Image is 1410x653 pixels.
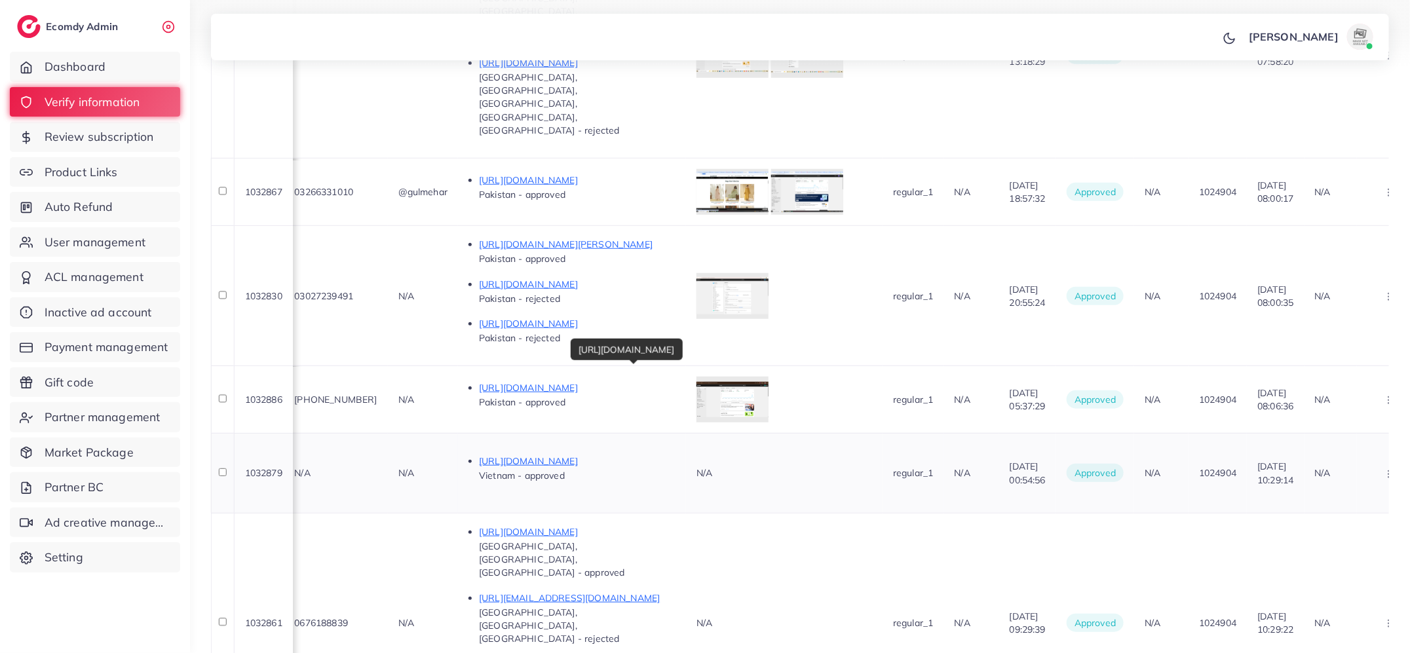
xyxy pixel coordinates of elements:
[45,409,161,426] span: Partner management
[45,269,143,286] span: ACL management
[10,262,180,292] a: ACL management
[479,276,676,292] p: [URL][DOMAIN_NAME]
[1067,614,1124,632] span: approved
[696,172,769,212] img: img uploaded
[1067,287,1124,305] span: approved
[1315,394,1331,405] span: N/A
[479,253,565,265] span: Pakistan - approved
[45,479,104,496] span: Partner BC
[955,394,970,405] span: N/A
[398,617,414,629] span: N/A
[479,332,560,344] span: Pakistan - rejected
[398,290,414,302] span: N/A
[10,157,180,187] a: Product Links
[10,508,180,538] a: Ad creative management
[10,438,180,468] a: Market Package
[479,590,676,606] p: [URL][EMAIL_ADDRESS][DOMAIN_NAME]
[294,290,353,302] span: 03027239491
[955,617,970,629] span: N/A
[245,467,282,479] span: 1032879
[893,617,933,629] span: regular_1
[10,402,180,432] a: Partner management
[571,339,683,360] div: [URL][DOMAIN_NAME]
[1315,186,1331,198] span: N/A
[294,467,310,479] span: N/A
[45,128,154,145] span: Review subscription
[1199,186,1236,198] span: 1024904
[245,186,282,198] span: 1032867
[1010,387,1046,412] span: [DATE] 05:37:29
[893,186,933,198] span: regular_1
[696,467,712,479] span: N/A
[45,234,145,251] span: User management
[955,290,970,302] span: N/A
[45,58,105,75] span: Dashboard
[10,52,180,82] a: Dashboard
[1145,186,1160,198] span: N/A
[10,227,180,257] a: User management
[10,192,180,222] a: Auto Refund
[1199,290,1236,302] span: 1024904
[1010,610,1046,635] span: [DATE] 09:29:39
[1315,617,1331,629] span: N/A
[479,71,619,136] span: [GEOGRAPHIC_DATA], [GEOGRAPHIC_DATA], [GEOGRAPHIC_DATA], [GEOGRAPHIC_DATA], [GEOGRAPHIC_DATA] - r...
[398,467,414,479] span: N/A
[45,514,170,531] span: Ad creative management
[245,394,282,405] span: 1032886
[479,606,619,645] span: [GEOGRAPHIC_DATA], [GEOGRAPHIC_DATA], [GEOGRAPHIC_DATA] - rejected
[245,290,282,302] span: 1032830
[1257,387,1293,412] span: [DATE] 08:06:36
[893,290,933,302] span: regular_1
[1145,467,1160,479] span: N/A
[1067,390,1124,409] span: approved
[479,172,676,188] p: [URL][DOMAIN_NAME]
[1257,610,1293,635] span: [DATE] 10:29:22
[1257,43,1293,67] span: [DATE] 07:58:20
[294,394,377,405] span: [PHONE_NUMBER]
[1199,467,1236,479] span: 1024904
[10,472,180,502] a: Partner BC
[479,380,676,396] p: [URL][DOMAIN_NAME]
[45,444,134,461] span: Market Package
[893,467,933,479] span: regular_1
[10,332,180,362] a: Payment management
[479,293,560,305] span: Pakistan - rejected
[294,186,353,198] span: 03266331010
[696,617,712,629] span: N/A
[479,453,676,469] p: [URL][DOMAIN_NAME]
[10,297,180,327] a: Inactive ad account
[1347,24,1373,50] img: avatar
[479,236,676,252] p: [URL][DOMAIN_NAME][PERSON_NAME]
[479,189,565,200] span: Pakistan - approved
[1242,24,1379,50] a: [PERSON_NAME]avatar
[479,396,565,408] span: Pakistan - approved
[771,172,843,212] img: img uploaded
[10,542,180,572] a: Setting
[398,186,448,198] span: @gulmehar
[10,367,180,398] a: Gift code
[1199,394,1236,405] span: 1024904
[1257,460,1293,485] span: [DATE] 10:29:14
[10,122,180,152] a: Review subscription
[45,94,140,111] span: Verify information
[45,304,152,321] span: Inactive ad account
[245,617,282,629] span: 1032861
[1315,290,1331,302] span: N/A
[893,394,933,405] span: regular_1
[1010,460,1046,485] span: [DATE] 00:54:56
[955,186,970,198] span: N/A
[1199,617,1236,629] span: 1024904
[45,374,94,391] span: Gift code
[45,198,113,215] span: Auto Refund
[1257,179,1293,204] span: [DATE] 08:00:17
[479,540,624,579] span: [GEOGRAPHIC_DATA], [GEOGRAPHIC_DATA], [GEOGRAPHIC_DATA] - approved
[1257,284,1293,308] span: [DATE] 08:00:35
[398,394,414,405] span: N/A
[1145,394,1160,405] span: N/A
[17,15,121,38] a: logoEcomdy Admin
[696,382,769,417] img: img uploaded
[1067,183,1124,201] span: approved
[1010,43,1046,67] span: [DATE] 13:18:29
[1315,467,1331,479] span: N/A
[479,470,565,481] span: Vietnam - approved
